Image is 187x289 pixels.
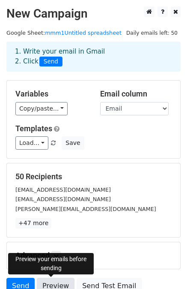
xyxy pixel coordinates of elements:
[100,89,172,99] h5: Email column
[123,28,181,38] span: Daily emails left: 50
[6,30,122,36] small: Google Sheet:
[123,30,181,36] a: Daily emails left: 50
[15,102,68,115] a: Copy/paste...
[15,196,111,202] small: [EMAIL_ADDRESS][DOMAIN_NAME]
[6,6,181,21] h2: New Campaign
[15,218,51,229] a: +47 more
[9,47,178,66] div: 1. Write your email in Gmail 2. Click
[15,187,111,193] small: [EMAIL_ADDRESS][DOMAIN_NAME]
[15,89,87,99] h5: Variables
[15,136,48,150] a: Load...
[15,172,172,181] h5: 50 Recipients
[62,136,84,150] button: Save
[144,248,187,289] iframe: Chat Widget
[45,30,122,36] a: mmm1Untitled spreadsheet
[15,206,156,212] small: [PERSON_NAME][EMAIL_ADDRESS][DOMAIN_NAME]
[8,253,94,274] div: Preview your emails before sending
[39,57,62,67] span: Send
[15,124,52,133] a: Templates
